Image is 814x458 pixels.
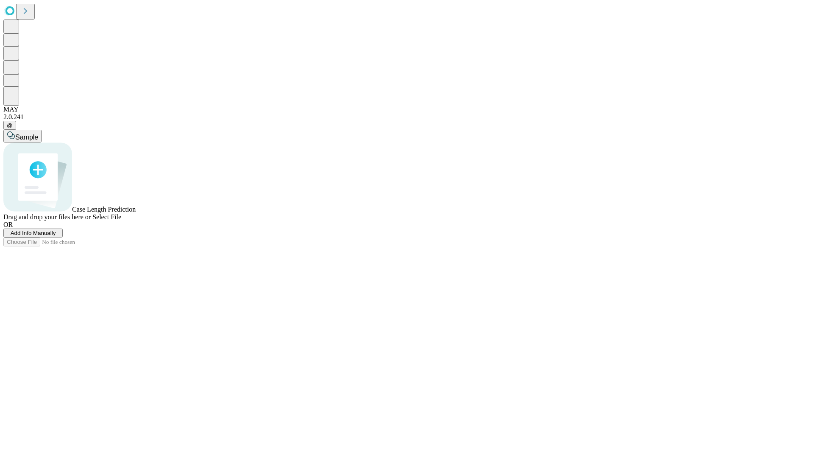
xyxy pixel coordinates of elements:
span: @ [7,122,13,128]
div: MAY [3,106,811,113]
span: Case Length Prediction [72,206,136,213]
span: Drag and drop your files here or [3,213,91,221]
span: OR [3,221,13,228]
span: Add Info Manually [11,230,56,236]
button: Add Info Manually [3,229,63,237]
div: 2.0.241 [3,113,811,121]
span: Sample [15,134,38,141]
span: Select File [92,213,121,221]
button: Sample [3,130,42,142]
button: @ [3,121,16,130]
